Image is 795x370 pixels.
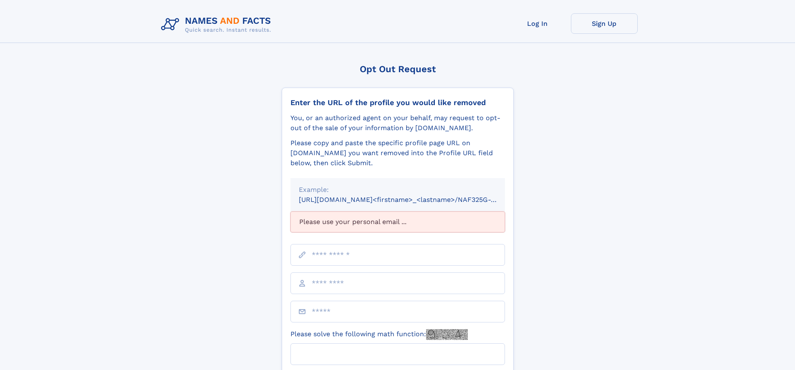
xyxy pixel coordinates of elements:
label: Please solve the following math function: [290,329,468,340]
a: Log In [504,13,571,34]
img: Logo Names and Facts [158,13,278,36]
div: Please copy and paste the specific profile page URL on [DOMAIN_NAME] you want removed into the Pr... [290,138,505,168]
small: [URL][DOMAIN_NAME]<firstname>_<lastname>/NAF325G-xxxxxxxx [299,196,521,204]
div: Example: [299,185,497,195]
div: You, or an authorized agent on your behalf, may request to opt-out of the sale of your informatio... [290,113,505,133]
div: Opt Out Request [282,64,514,74]
div: Please use your personal email ... [290,211,505,232]
div: Enter the URL of the profile you would like removed [290,98,505,107]
a: Sign Up [571,13,638,34]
